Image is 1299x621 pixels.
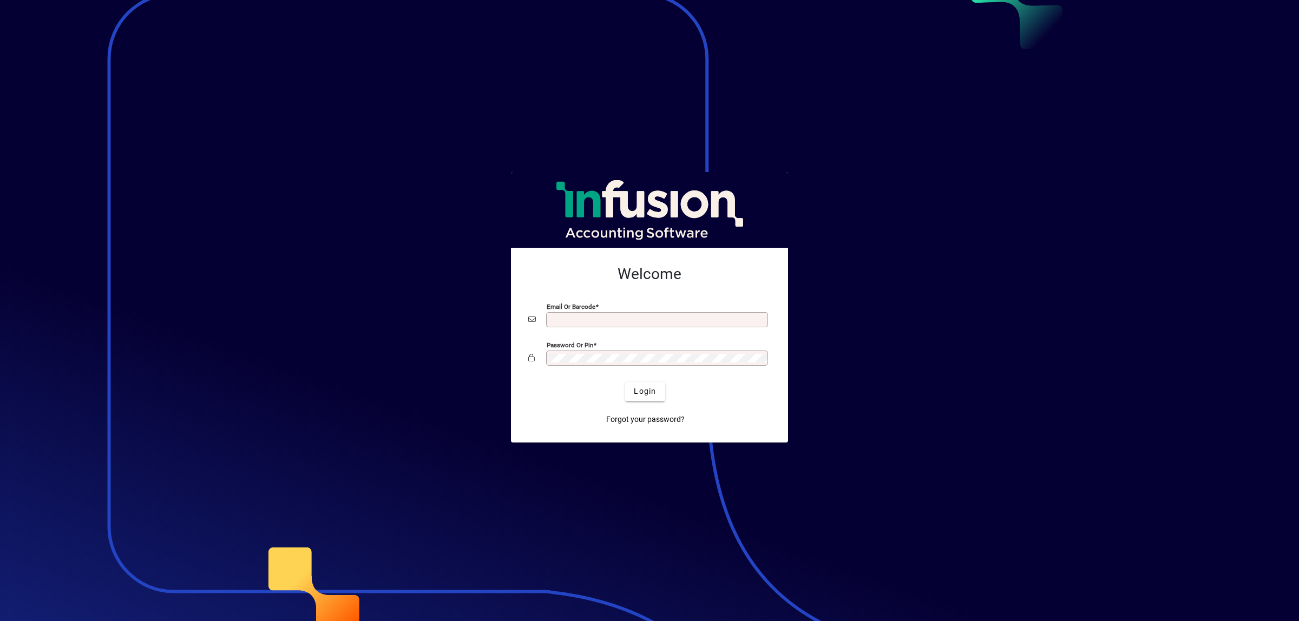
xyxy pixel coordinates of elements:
button: Login [625,382,665,401]
mat-label: Email or Barcode [547,302,595,310]
span: Login [634,386,656,397]
mat-label: Password or Pin [547,341,593,348]
a: Forgot your password? [602,410,689,430]
h2: Welcome [528,265,771,283]
span: Forgot your password? [606,414,685,425]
